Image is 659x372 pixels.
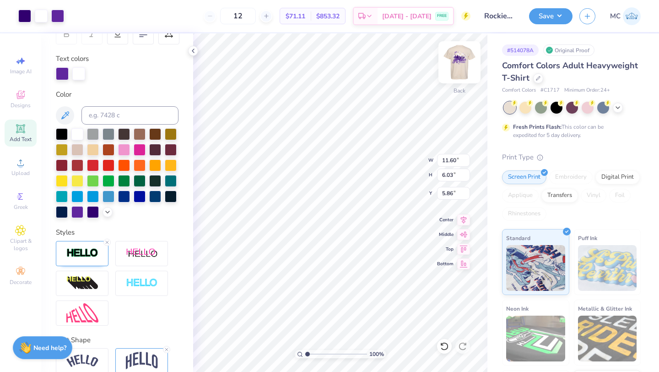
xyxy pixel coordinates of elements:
[11,102,31,109] span: Designs
[502,60,638,83] span: Comfort Colors Adult Heavyweight T-Shirt
[126,352,158,369] img: Arch
[502,152,641,163] div: Print Type
[502,87,536,94] span: Comfort Colors
[578,304,632,313] span: Metallic & Glitter Ink
[286,11,305,21] span: $71.11
[564,87,610,94] span: Minimum Order: 24 +
[610,7,641,25] a: MC
[578,316,637,361] img: Metallic & Glitter Ink
[578,245,637,291] img: Puff Ink
[502,170,546,184] div: Screen Print
[610,11,621,22] span: MC
[541,189,578,202] div: Transfers
[506,245,565,291] img: Standard
[595,170,640,184] div: Digital Print
[609,189,631,202] div: Foil
[10,279,32,286] span: Decorate
[549,170,593,184] div: Embroidery
[220,8,256,24] input: – –
[382,11,432,21] span: [DATE] - [DATE]
[316,11,340,21] span: $853.32
[66,248,98,258] img: Stroke
[126,278,158,289] img: Negative Space
[126,248,158,259] img: Shadow
[56,54,89,64] label: Text colors
[623,7,641,25] img: Maddy Clark
[437,261,454,267] span: Bottom
[506,304,529,313] span: Neon Ink
[502,189,539,202] div: Applique
[441,44,478,81] img: Back
[502,207,546,221] div: Rhinestones
[10,136,32,143] span: Add Text
[540,87,560,94] span: # C1717
[33,344,66,352] strong: Need help?
[5,237,37,252] span: Clipart & logos
[437,217,454,223] span: Center
[578,233,597,243] span: Puff Ink
[513,123,626,139] div: This color can be expedited for 5 day delivery.
[502,44,539,56] div: # 514078A
[369,350,384,358] span: 100 %
[543,44,594,56] div: Original Proof
[81,106,178,125] input: e.g. 7428 c
[14,203,28,211] span: Greek
[66,276,98,290] img: 3d Illusion
[506,233,530,243] span: Standard
[437,231,454,238] span: Middle
[11,170,30,177] span: Upload
[56,335,178,345] div: Text Shape
[506,316,565,361] img: Neon Ink
[56,89,178,100] div: Color
[513,123,562,131] strong: Fresh Prints Flash:
[454,87,465,95] div: Back
[437,246,454,252] span: Top
[56,227,178,238] div: Styles
[477,7,522,25] input: Untitled Design
[10,68,32,75] span: Image AI
[581,189,606,202] div: Vinyl
[437,13,447,19] span: FREE
[529,8,573,24] button: Save
[66,355,98,367] img: Arc
[66,303,98,323] img: Free Distort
